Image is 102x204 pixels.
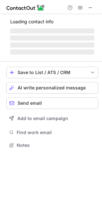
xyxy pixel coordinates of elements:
[10,49,94,55] span: ‌
[6,67,98,78] button: save-profile-one-click
[6,128,98,137] button: Find work email
[10,19,94,24] p: Loading contact info
[10,35,94,41] span: ‌
[6,82,98,94] button: AI write personalized message
[6,4,45,11] img: ContactOut v5.3.10
[18,101,42,106] span: Send email
[17,130,96,135] span: Find work email
[6,113,98,124] button: Add to email campaign
[18,70,87,75] div: Save to List / ATS / CRM
[10,42,94,48] span: ‌
[18,85,86,90] span: AI write personalized message
[17,116,68,121] span: Add to email campaign
[6,141,98,150] button: Notes
[17,142,96,148] span: Notes
[6,97,98,109] button: Send email
[10,28,94,34] span: ‌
